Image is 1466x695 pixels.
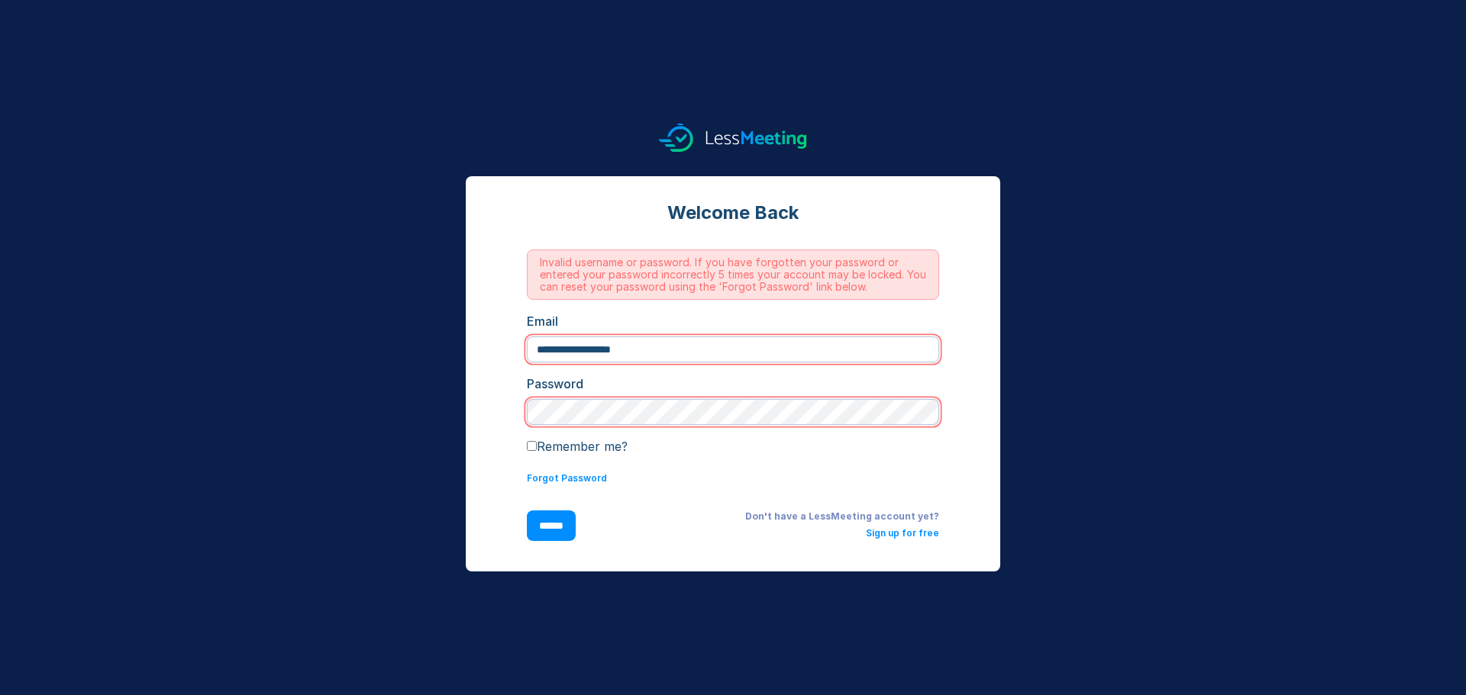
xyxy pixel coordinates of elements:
[527,249,939,300] span: Invalid username or password. If you have forgotten your password or entered your password incorr...
[527,201,939,225] div: Welcome Back
[527,439,628,454] label: Remember me?
[527,472,607,484] a: Forgot Password
[866,527,939,539] a: Sign up for free
[600,510,939,523] div: Don't have a LessMeeting account yet?
[527,441,537,451] input: Remember me?
[527,375,939,393] div: Password
[527,312,939,330] div: Email
[659,124,807,152] img: logo.svg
